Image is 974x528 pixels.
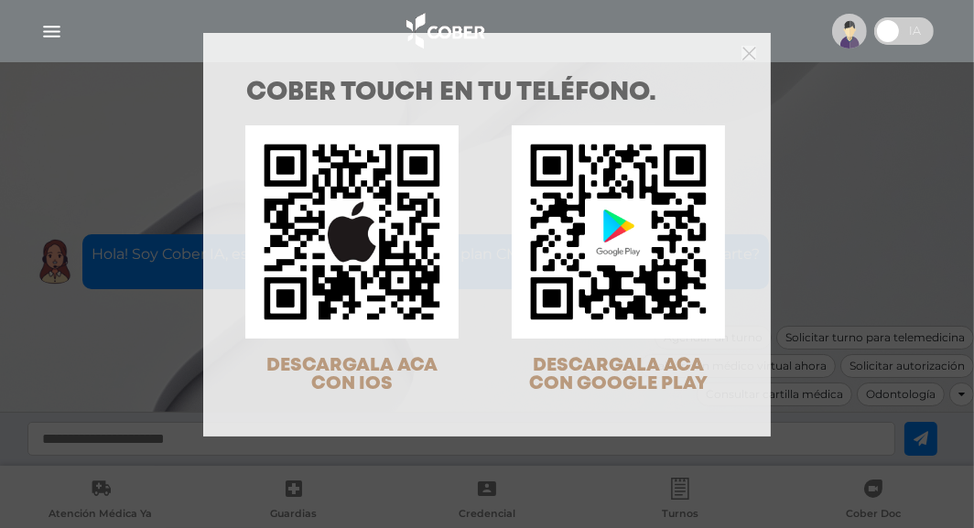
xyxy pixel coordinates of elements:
[246,81,728,106] h1: COBER TOUCH en tu teléfono.
[512,125,725,339] img: qr-code
[245,125,459,339] img: qr-code
[529,357,708,393] span: DESCARGALA ACA CON GOOGLE PLAY
[266,357,438,393] span: DESCARGALA ACA CON IOS
[742,44,756,60] button: Close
